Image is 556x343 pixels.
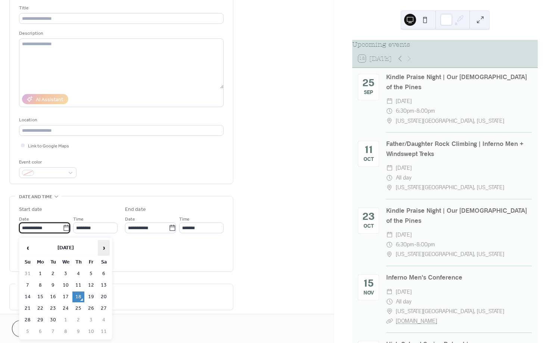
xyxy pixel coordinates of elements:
span: 8:00pm [416,240,435,249]
td: 2 [47,268,59,279]
td: 16 [47,291,59,302]
div: Kindle Praise Night | Our [DEMOGRAPHIC_DATA] of the Pines [386,206,532,226]
th: [DATE] [34,240,97,256]
th: Fr [85,257,97,268]
div: Title [19,4,222,12]
div: ​ [386,287,393,297]
button: Cancel [12,320,58,337]
div: Description [19,29,222,37]
div: ​ [386,106,393,116]
span: - [414,106,416,116]
th: Th [72,257,84,268]
td: 14 [22,291,34,302]
span: ‹ [22,240,33,255]
div: ​ [386,240,393,249]
span: [DATE] [396,96,412,106]
div: ​ [386,173,393,183]
td: 31 [22,268,34,279]
div: Upcoming events [352,40,538,50]
td: 1 [60,315,72,325]
div: ​ [386,297,393,306]
div: Location [19,116,222,124]
td: 28 [22,315,34,325]
td: 30 [47,315,59,325]
span: 8:00pm [416,106,435,116]
td: 25 [72,303,84,314]
td: 3 [85,315,97,325]
span: All day [396,173,412,183]
span: 6:30pm [396,240,414,249]
td: 6 [98,268,110,279]
td: 17 [60,291,72,302]
td: 26 [85,303,97,314]
td: 11 [72,280,84,291]
span: Time [73,215,84,223]
div: ​ [386,230,393,240]
td: 18 [72,291,84,302]
div: Event color [19,158,75,166]
td: 24 [60,303,72,314]
div: End date [125,206,146,213]
span: [US_STATE][GEOGRAPHIC_DATA], [US_STATE] [396,306,504,316]
div: ​ [386,116,393,126]
td: 3 [60,268,72,279]
td: 19 [85,291,97,302]
td: 23 [47,303,59,314]
td: 9 [47,280,59,291]
td: 10 [85,326,97,337]
div: ​ [386,96,393,106]
td: 15 [34,291,46,302]
div: 11 [365,145,373,156]
td: 10 [60,280,72,291]
th: Tu [47,257,59,268]
div: 25 [362,78,375,89]
span: [US_STATE][GEOGRAPHIC_DATA], [US_STATE] [396,183,504,192]
span: Date [19,215,29,223]
span: All day [396,297,412,306]
span: [DATE] [396,287,412,297]
td: 7 [47,326,59,337]
td: 6 [34,326,46,337]
span: Date and time [19,193,52,201]
td: 22 [34,303,46,314]
td: 11 [98,326,110,337]
div: Nov [363,291,374,296]
a: Inferno Men's Conference [386,274,462,281]
span: [US_STATE][GEOGRAPHIC_DATA], [US_STATE] [396,249,504,259]
span: Link to Google Maps [28,142,69,150]
span: - [414,240,416,249]
span: Date [125,215,135,223]
div: ​ [386,183,393,192]
div: 23 [362,212,375,222]
div: ​ [386,249,393,259]
td: 20 [98,291,110,302]
td: 8 [60,326,72,337]
td: 27 [98,303,110,314]
span: › [98,240,109,255]
span: [DATE] [396,163,412,173]
td: 4 [98,315,110,325]
div: 15 [363,279,374,289]
div: ​ [386,163,393,173]
th: Mo [34,257,46,268]
td: 5 [85,268,97,279]
td: 29 [34,315,46,325]
div: ​ [386,306,393,316]
td: 5 [22,326,34,337]
th: We [60,257,72,268]
a: [DOMAIN_NAME] [396,318,437,324]
td: 9 [72,326,84,337]
div: ​ [386,316,393,326]
td: 1 [34,268,46,279]
span: 6:30pm [396,106,414,116]
td: 8 [34,280,46,291]
div: Start date [19,206,42,213]
td: 12 [85,280,97,291]
div: Oct [363,224,374,229]
div: Father/Daughter Rock Climbing | Inferno Men + Windswept Treks [386,139,532,159]
th: Su [22,257,34,268]
div: Sep [364,90,373,96]
th: Sa [98,257,110,268]
div: Kindle Praise Night | Our [DEMOGRAPHIC_DATA] of the Pines [386,72,532,92]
